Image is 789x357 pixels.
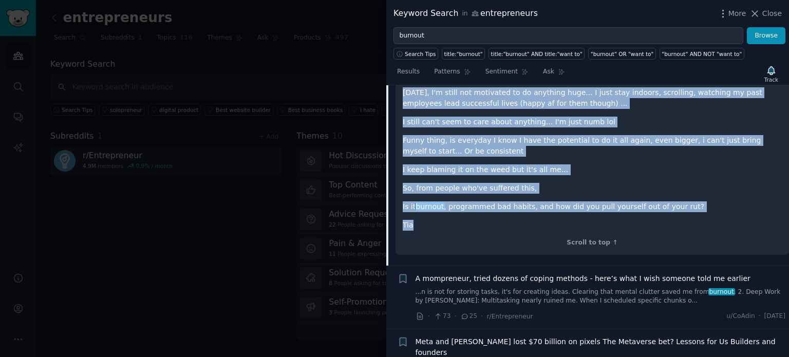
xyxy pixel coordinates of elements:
[430,64,474,85] a: Patterns
[403,87,782,109] p: [DATE], I'm still not motivated to do anything huge... I just stay indoors, scrolling, watching m...
[415,202,445,211] span: burnout
[764,312,785,321] span: [DATE]
[434,67,460,77] span: Patterns
[428,311,430,322] span: ·
[588,48,656,60] a: "burnout" OR "want to"
[462,9,467,18] span: in
[442,48,485,60] a: title:"burnout"
[403,238,782,248] div: Scroll to top ↑
[487,313,533,320] span: r/Entrepreneur
[662,50,742,58] div: "burnout" AND NOT "want to"
[403,117,782,127] p: I still can't seem to care about anything... I'm just numb lol
[416,288,786,306] a: ...n is not for storing tasks, it's for creating ideas. Clearing that mental clutter saved me fro...
[543,67,554,77] span: Ask
[764,76,778,83] div: Track
[405,50,436,58] span: Search Tips
[393,64,423,85] a: Results
[708,288,735,295] span: burnout
[660,48,744,60] a: "burnout" AND NOT "want to"
[393,48,438,60] button: Search Tips
[416,273,750,284] a: A mompreneur, tried dozens of coping methods - here’s what I wish someone told me earlier
[397,67,420,77] span: Results
[482,64,532,85] a: Sentiment
[747,27,785,45] button: Browse
[718,8,746,19] button: More
[759,312,761,321] span: ·
[539,64,569,85] a: Ask
[761,63,782,85] button: Track
[591,50,654,58] div: "burnout" OR "want to"
[727,312,755,321] span: u/CoAdin
[728,8,746,19] span: More
[444,50,483,58] div: title:"burnout"
[491,50,583,58] div: title:"burnout" AND title:"want to"
[403,183,782,194] p: So, from people who've suffered this,
[403,220,782,231] p: Tia
[403,201,782,212] p: Is it , programmed bad habits, and how did you pull yourself out of your rut?
[434,312,450,321] span: 73
[403,135,782,157] p: Funny thing, is everyday I know I have the potential to do it all again, even bigger, i can't jus...
[489,48,585,60] a: title:"burnout" AND title:"want to"
[393,27,743,45] input: Try a keyword related to your business
[403,164,782,175] p: I keep blaming it on the weed but it's all me...
[749,8,782,19] button: Close
[393,7,538,20] div: Keyword Search entrepreneurs
[485,67,518,77] span: Sentiment
[455,311,457,322] span: ·
[481,311,483,322] span: ·
[762,8,782,19] span: Close
[460,312,477,321] span: 25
